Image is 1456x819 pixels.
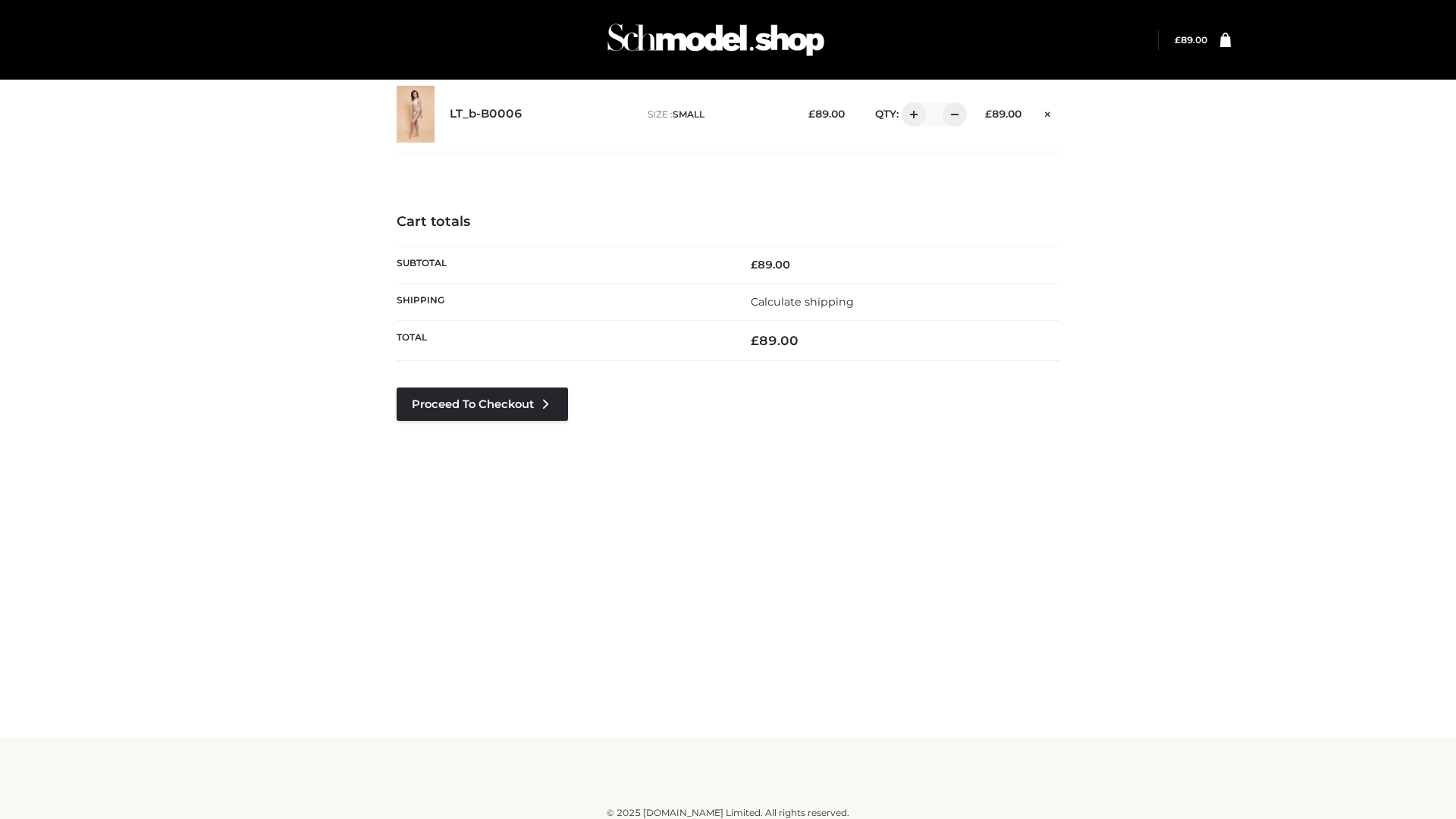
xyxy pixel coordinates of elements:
span: £ [751,333,759,348]
span: £ [808,108,815,120]
bdi: 89.00 [808,108,845,120]
span: £ [751,258,758,271]
bdi: 89.00 [985,108,1021,120]
bdi: 89.00 [751,258,790,271]
th: Subtotal [397,246,728,283]
a: Proceed to Checkout [397,388,568,421]
span: £ [985,108,992,120]
h4: Cart totals [397,214,1059,231]
span: £ [1175,34,1181,45]
th: Total [397,321,728,361]
div: QTY: [860,102,962,127]
th: Shipping [397,283,728,320]
img: LT_b-B0006 - SMALL [397,86,435,143]
p: size : [648,108,785,121]
bdi: 89.00 [1175,34,1207,45]
a: LT_b-B0006 [450,107,522,121]
a: £89.00 [1175,34,1207,45]
span: SMALL [673,108,704,120]
img: Schmodel Admin 964 [602,10,830,70]
a: Remove this item [1037,102,1059,122]
bdi: 89.00 [751,333,799,348]
a: Calculate shipping [751,295,854,309]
